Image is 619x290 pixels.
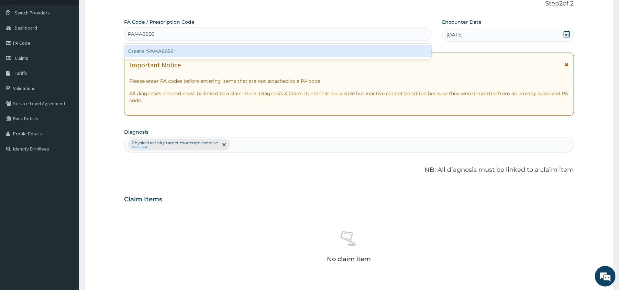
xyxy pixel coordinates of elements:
div: Create "PA/4A8856" [124,45,431,57]
p: Please enter PA codes before entering items that are not attached to a PA code [129,78,568,85]
h1: Important Notice [129,61,181,69]
label: PA Code / Prescription Code [124,19,195,25]
h3: Claim Items [124,196,162,203]
label: Diagnosis [124,129,148,135]
span: Switch Providers [15,10,50,16]
img: d_794563401_company_1708531726252_794563401 [13,34,28,52]
label: Encounter Date [442,19,482,25]
span: Tariffs [15,70,27,76]
span: [DATE] [447,31,463,38]
span: We're online! [40,87,95,156]
div: Chat with us now [36,38,115,47]
p: NB: All diagnosis must be linked to a claim item [124,166,574,175]
span: Dashboard [15,25,37,31]
span: Claims [15,55,28,61]
div: Minimize live chat window [113,3,129,20]
textarea: Type your message and hit 'Enter' [3,188,131,212]
p: No claim item [327,256,371,263]
p: All diagnoses entered must be linked to a claim item. Diagnosis & Claim Items that are visible bu... [129,90,568,104]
